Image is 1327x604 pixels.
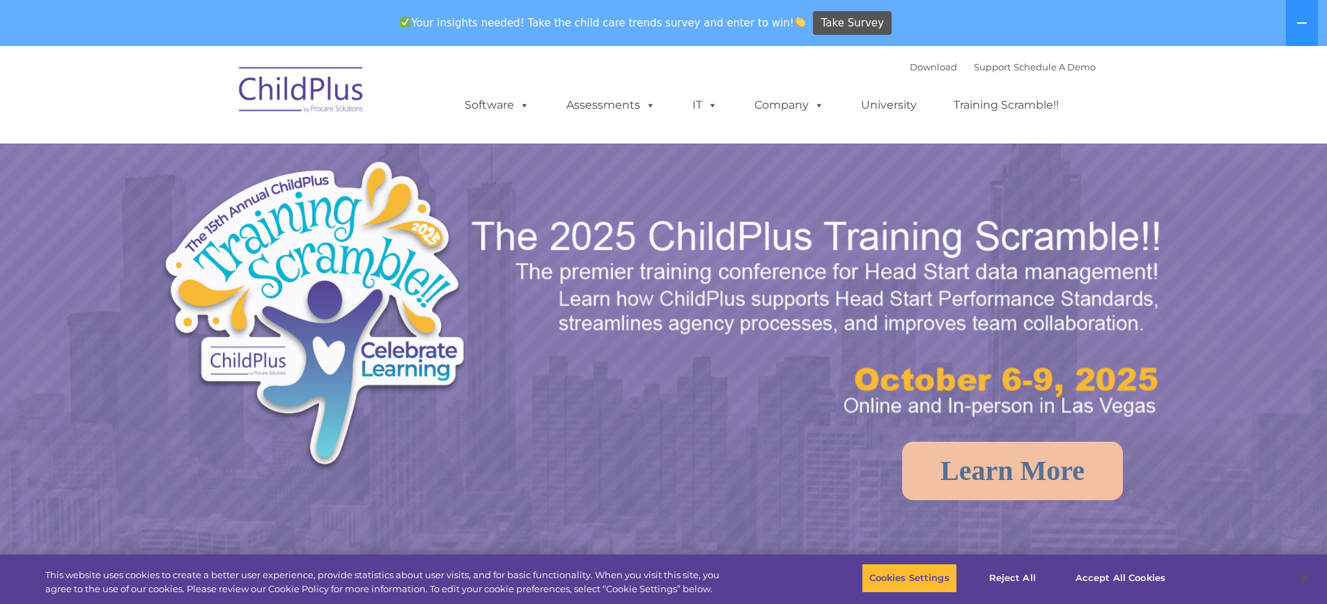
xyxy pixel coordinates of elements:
[902,442,1123,500] a: Learn More
[910,61,957,72] a: Download
[940,91,1073,119] a: Training Scramble!!
[552,91,669,119] a: Assessments
[451,91,543,119] a: Software
[862,564,957,593] button: Cookies Settings
[194,92,236,102] span: Last name
[1014,61,1096,72] a: Schedule A Demo
[394,9,812,36] span: Your insights needed! Take the child care trends survey and enter to win!
[740,91,838,119] a: Company
[969,564,1056,593] button: Reject All
[795,17,805,27] img: 👏
[813,11,892,36] a: Take Survey
[847,91,931,119] a: University
[821,11,884,36] span: Take Survey
[45,568,730,596] div: This website uses cookies to create a better user experience, provide statistics about user visit...
[678,91,731,119] a: IT
[194,149,253,160] span: Phone number
[1289,563,1320,594] button: Close
[1068,564,1173,593] button: Accept All Cookies
[232,57,371,127] img: ChildPlus by Procare Solutions
[400,17,410,27] img: ✅
[974,61,1011,72] a: Support
[910,61,1096,72] font: |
